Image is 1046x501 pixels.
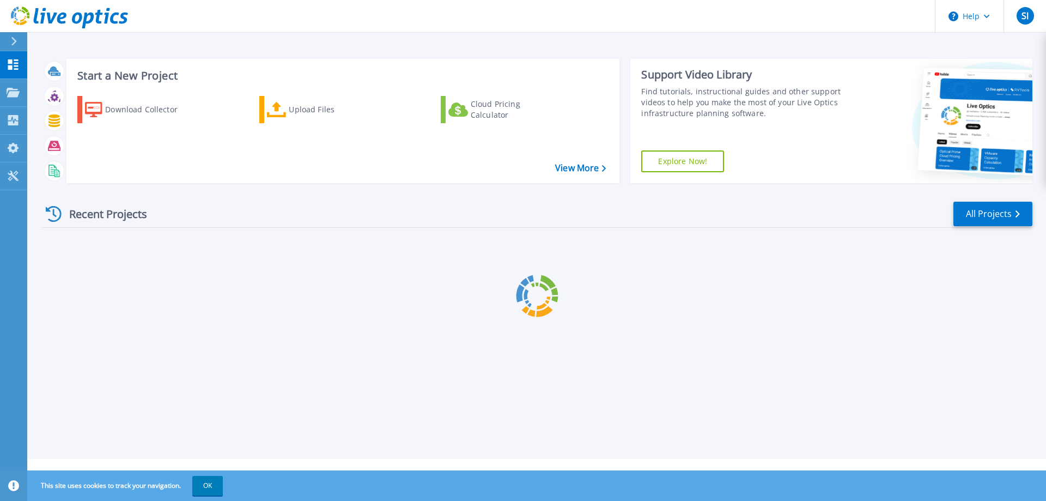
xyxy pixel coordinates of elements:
div: Cloud Pricing Calculator [471,99,558,120]
a: Download Collector [77,96,199,123]
button: OK [192,476,223,496]
div: Find tutorials, instructional guides and other support videos to help you make the most of your L... [641,86,846,119]
span: This site uses cookies to track your navigation. [30,476,223,496]
a: View More [555,163,606,173]
a: All Projects [953,202,1032,226]
a: Cloud Pricing Calculator [441,96,562,123]
a: Explore Now! [641,150,724,172]
a: Upload Files [259,96,381,123]
div: Recent Projects [42,201,162,227]
div: Upload Files [289,99,376,120]
div: Support Video Library [641,68,846,82]
div: Download Collector [105,99,192,120]
span: SI [1021,11,1029,20]
h3: Start a New Project [77,70,606,82]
